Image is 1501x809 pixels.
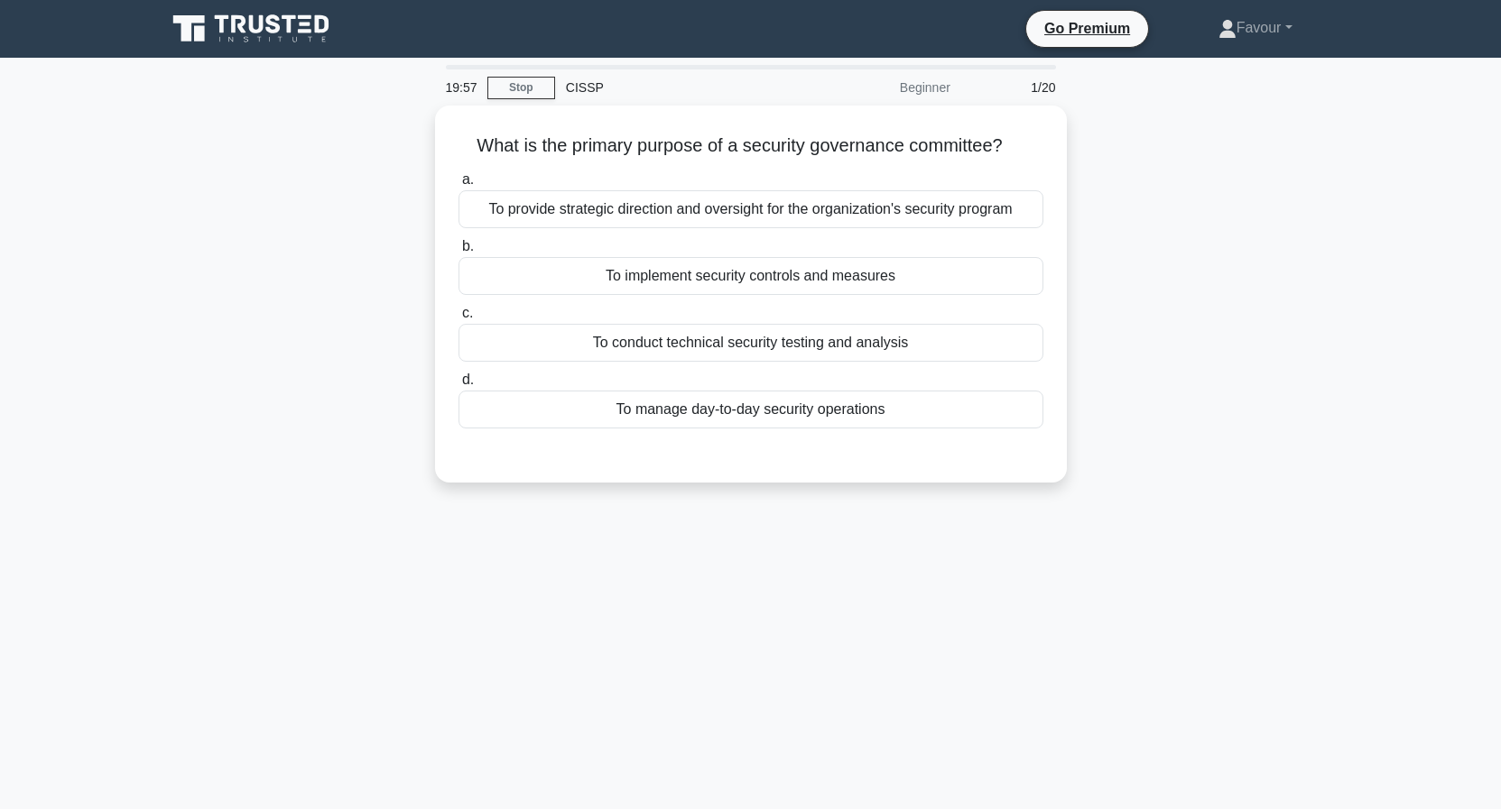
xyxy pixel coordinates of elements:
[435,69,487,106] div: 19:57
[462,372,474,387] span: d.
[459,190,1043,228] div: To provide strategic direction and oversight for the organization's security program
[459,324,1043,362] div: To conduct technical security testing and analysis
[803,69,961,106] div: Beginner
[457,134,1045,158] h5: What is the primary purpose of a security governance committee?
[462,238,474,253] span: b.
[487,77,555,99] a: Stop
[1175,10,1336,46] a: Favour
[555,69,803,106] div: CISSP
[1033,17,1141,40] a: Go Premium
[459,391,1043,428] div: To manage day-to-day security operations
[459,257,1043,295] div: To implement security controls and measures
[462,305,473,320] span: c.
[462,171,474,187] span: a.
[961,69,1067,106] div: 1/20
